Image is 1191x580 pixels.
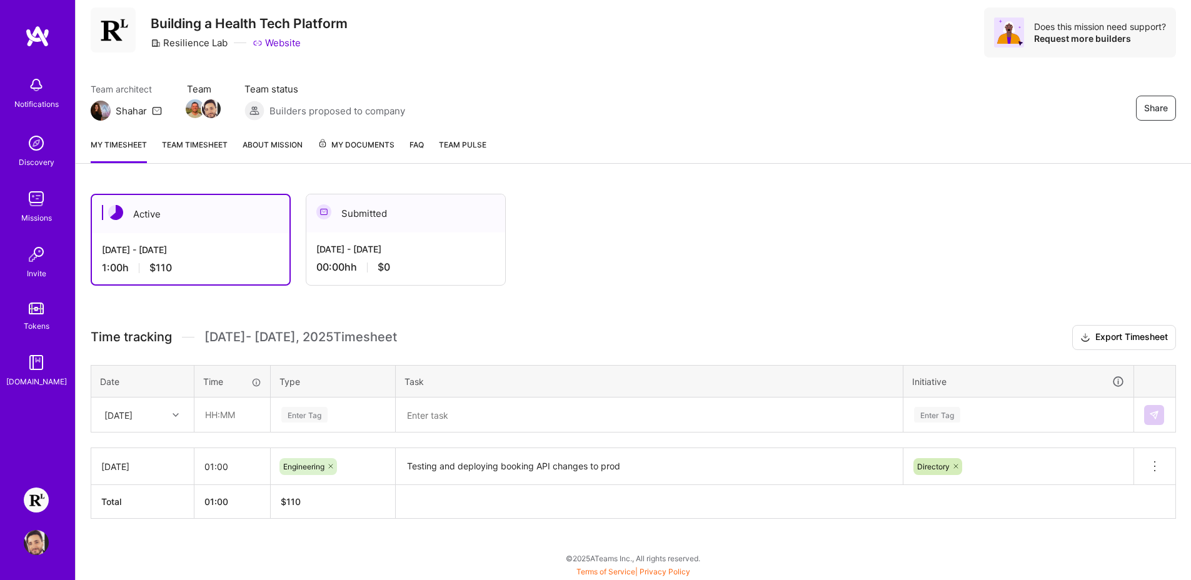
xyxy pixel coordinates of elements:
[21,211,52,224] div: Missions
[1144,102,1168,114] span: Share
[14,97,59,111] div: Notifications
[576,567,690,576] span: |
[6,375,67,388] div: [DOMAIN_NAME]
[29,302,44,314] img: tokens
[91,138,147,163] a: My timesheet
[27,267,46,280] div: Invite
[204,329,397,345] span: [DATE] - [DATE] , 2025 Timesheet
[243,138,303,163] a: About Mission
[91,329,172,345] span: Time tracking
[149,261,172,274] span: $110
[102,261,279,274] div: 1:00 h
[283,462,324,471] span: Engineering
[187,82,219,96] span: Team
[316,204,331,219] img: Submitted
[397,449,902,484] textarea: Testing and deploying booking API changes to prod
[24,319,49,332] div: Tokens
[151,36,228,49] div: Resilience Lab
[318,138,394,152] span: My Documents
[102,243,279,256] div: [DATE] - [DATE]
[917,462,950,471] span: Directory
[25,25,50,47] img: logo
[576,567,635,576] a: Terms of Service
[92,195,289,233] div: Active
[24,530,49,555] img: User Avatar
[1080,331,1090,344] i: icon Download
[21,530,52,555] a: User Avatar
[152,106,162,116] i: icon Mail
[410,138,424,163] a: FAQ
[318,138,394,163] a: My Documents
[195,398,269,431] input: HH:MM
[101,460,184,473] div: [DATE]
[1034,32,1166,44] div: Request more builders
[203,98,219,119] a: Team Member Avatar
[91,101,111,121] img: Team Architect
[994,17,1024,47] img: Avatar
[116,104,147,117] div: Shahar
[439,138,486,163] a: Team Pulse
[24,72,49,97] img: bell
[269,104,405,117] span: Builders proposed to company
[173,412,179,418] i: icon Chevron
[1136,96,1176,121] button: Share
[396,365,903,397] th: Task
[1072,325,1176,350] button: Export Timesheet
[203,375,261,388] div: Time
[914,405,960,424] div: Enter Tag
[253,36,301,49] a: Website
[271,365,396,397] th: Type
[202,99,221,118] img: Team Member Avatar
[306,194,505,232] div: Submitted
[281,496,301,507] span: $ 110
[24,350,49,375] img: guide book
[186,99,204,118] img: Team Member Avatar
[24,131,49,156] img: discovery
[316,242,495,256] div: [DATE] - [DATE]
[24,487,49,512] img: Resilience Lab: Building a Health Tech Platform
[91,485,194,519] th: Total
[24,242,49,267] img: Invite
[378,261,390,274] span: $0
[912,374,1125,389] div: Initiative
[194,485,271,519] th: 01:00
[244,101,264,121] img: Builders proposed to company
[1149,410,1159,420] img: Submit
[439,140,486,149] span: Team Pulse
[91,82,162,96] span: Team architect
[104,408,133,421] div: [DATE]
[187,98,203,119] a: Team Member Avatar
[640,567,690,576] a: Privacy Policy
[108,205,123,220] img: Active
[19,156,54,169] div: Discovery
[91,7,136,52] img: Company Logo
[24,186,49,211] img: teamwork
[316,261,495,274] div: 00:00h h
[281,405,328,424] div: Enter Tag
[1034,21,1166,32] div: Does this mission need support?
[21,487,52,512] a: Resilience Lab: Building a Health Tech Platform
[244,82,405,96] span: Team status
[151,38,161,48] i: icon CompanyGray
[162,138,228,163] a: Team timesheet
[91,365,194,397] th: Date
[151,16,348,31] h3: Building a Health Tech Platform
[194,450,270,483] input: HH:MM
[75,542,1191,574] div: © 2025 ATeams Inc., All rights reserved.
